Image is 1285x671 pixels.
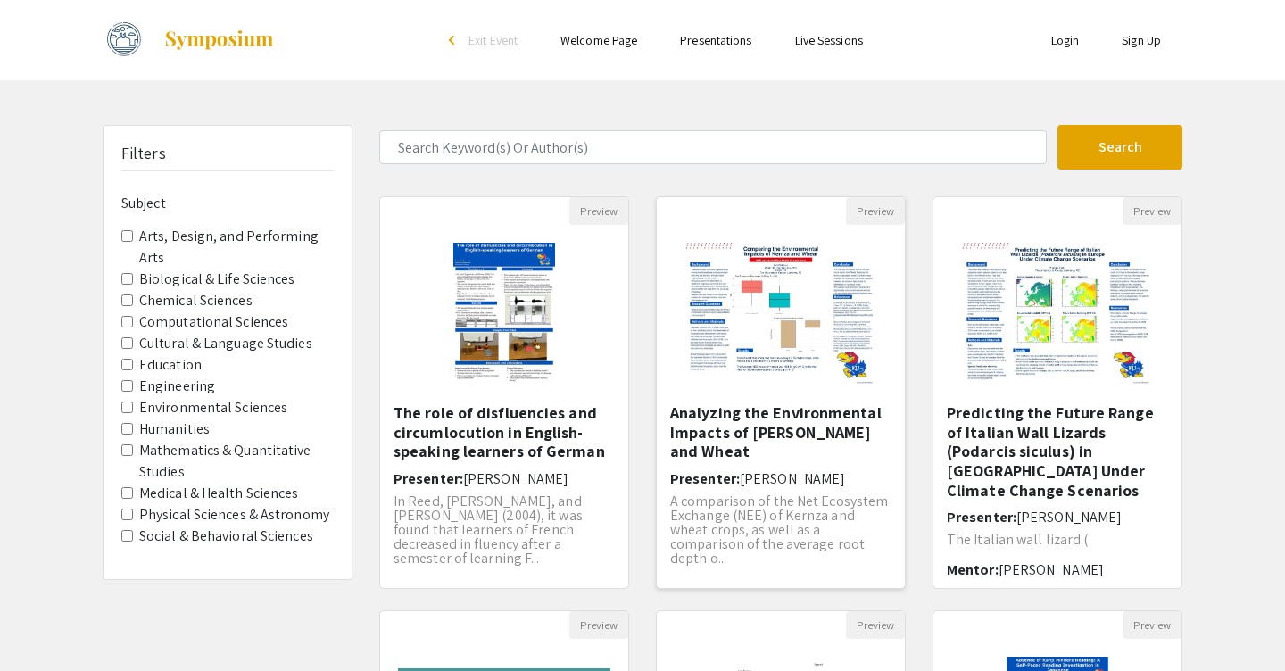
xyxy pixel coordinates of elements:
[463,469,568,488] span: [PERSON_NAME]
[139,269,295,290] label: Biological & Life Sciences
[139,440,334,483] label: Mathematics & Quantitative Studies
[394,403,615,461] h5: The role of disfluencies and circumlocution in English-speaking learners of German
[449,35,460,46] div: arrow_back_ios
[139,226,334,269] label: Arts, Design, and Performing Arts
[139,354,202,376] label: Education
[394,494,615,566] p: In Reed, [PERSON_NAME], and [PERSON_NAME] (2004), it was found that learners of French decreased ...
[139,418,210,440] label: Humanities
[846,611,905,639] button: Preview
[680,32,751,48] a: Presentations
[656,196,906,589] div: Open Presentation <p>Analyzing the Environmental Impacts of Kernza and Wheat</p>
[139,526,313,547] label: Social & Behavioral Sciences
[139,504,329,526] label: Physical Sciences & Astronomy
[670,470,891,487] h6: Presenter:
[121,144,166,163] h5: Filters
[947,403,1168,500] h5: Predicting the Future Range of Italian Wall Lizards (Podarcis siculus) in [GEOGRAPHIC_DATA] Under...
[1051,32,1080,48] a: Login
[139,483,299,504] label: Medical & Health Sciences
[670,494,891,566] p: A comparison of the Net Ecosystem Exchange (NEE) of Kernza and wheat crops, as well as a comparis...
[560,32,637,48] a: Welcome Page
[569,611,628,639] button: Preview
[379,196,629,589] div: Open Presentation <p>&nbsp;The role of disfluencies and circumlocution in English-speaking learne...
[947,509,1168,526] h6: Presenter:
[740,469,845,488] span: [PERSON_NAME]
[139,311,288,333] label: Computational Sciences
[163,29,275,51] img: Symposium by ForagerOne
[139,376,215,397] label: Engineering
[1016,508,1122,526] span: [PERSON_NAME]
[139,333,312,354] label: Cultural & Language Studies
[468,32,518,48] span: Exit Event
[944,225,1170,403] img: <p>Predicting the Future Range of Italian Wall Lizards (Podarcis siculus) in Europe Under Climate...
[999,560,1104,579] span: [PERSON_NAME]
[139,397,287,418] label: Environmental Sciences
[379,130,1047,164] input: Search Keyword(s) Or Author(s)
[933,196,1182,589] div: Open Presentation <p>Predicting the Future Range of Italian Wall Lizards (Podarcis siculus) in Eu...
[569,197,628,225] button: Preview
[394,470,615,487] h6: Presenter:
[435,225,572,403] img: <p>&nbsp;The role of disfluencies and circumlocution in English-speaking learners of German</p>
[1057,125,1182,170] button: Search
[667,225,893,403] img: <p>Analyzing the Environmental Impacts of Kernza and Wheat</p>
[947,530,1089,549] span: The Italian wall lizard (
[846,197,905,225] button: Preview
[13,591,76,658] iframe: Chat
[1123,197,1181,225] button: Preview
[670,403,891,461] h5: Analyzing the Environmental Impacts of [PERSON_NAME] and Wheat
[795,32,863,48] a: Live Sessions
[121,195,334,211] h6: Subject
[139,290,253,311] label: Chemical Sciences
[103,18,275,62] a: Fall 2024 Undergraduate Research Showcase
[103,18,145,62] img: Fall 2024 Undergraduate Research Showcase
[947,560,999,579] span: Mentor:
[1122,32,1161,48] a: Sign Up
[1123,611,1181,639] button: Preview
